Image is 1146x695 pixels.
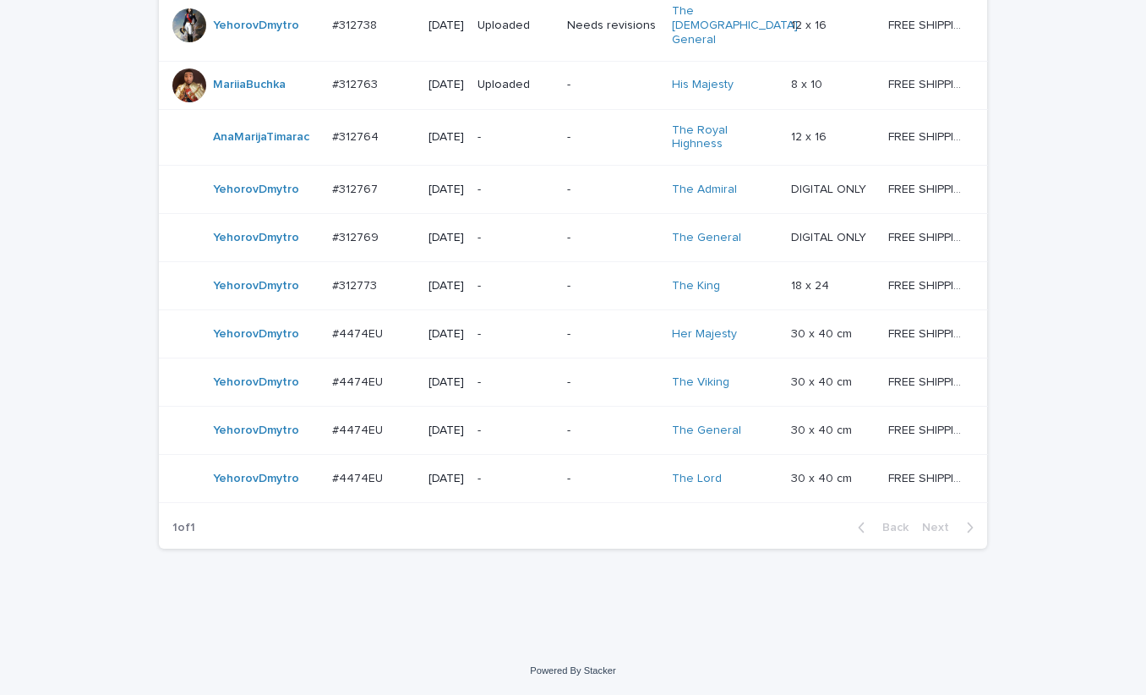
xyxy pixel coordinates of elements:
p: DIGITAL ONLY [791,227,870,245]
tr: YehorovDmytro #4474EU#4474EU [DATE]--The General 30 x 40 cm30 x 40 cm FREE SHIPPING - preview in ... [159,407,993,455]
p: FREE SHIPPING - preview in 1-2 business days, after your approval delivery will take 5-10 b.d. [888,127,969,145]
p: #312763 [332,74,381,92]
p: Needs revisions [567,19,658,33]
span: Back [872,522,909,534]
a: The [DEMOGRAPHIC_DATA] General [672,4,798,47]
p: #4474EU [332,372,386,390]
p: - [477,279,554,293]
a: His Majesty [672,78,734,92]
button: Next [915,520,987,535]
p: - [477,375,554,390]
p: 12 x 16 [791,15,830,33]
p: 8 x 10 [791,74,826,92]
p: - [477,130,554,145]
a: YehorovDmytro [213,183,299,197]
p: FREE SHIPPING - preview in 1-2 business days, after your approval delivery will take 5-10 b.d. [888,227,969,245]
p: #312769 [332,227,382,245]
tr: YehorovDmytro #312773#312773 [DATE]--The King 18 x 2418 x 24 FREE SHIPPING - preview in 1-2 busin... [159,262,993,310]
a: The Royal Highness [672,123,778,152]
a: YehorovDmytro [213,472,299,486]
p: [DATE] [428,78,464,92]
p: 30 x 40 cm [791,420,855,438]
a: Powered By Stacker [530,665,615,676]
a: The Viking [672,375,729,390]
tr: YehorovDmytro #312767#312767 [DATE]--The Admiral DIGITAL ONLYDIGITAL ONLY FREE SHIPPING - preview... [159,166,993,214]
p: 1 of 1 [159,507,209,549]
a: AnaMarijaTimarac [213,130,309,145]
p: FREE SHIPPING - preview in 1-2 business days, after your approval delivery will take 6-10 busines... [888,324,969,342]
tr: AnaMarijaTimarac #312764#312764 [DATE]--The Royal Highness 12 x 1612 x 16 FREE SHIPPING - preview... [159,109,993,166]
p: 30 x 40 cm [791,372,855,390]
p: #4474EU [332,324,386,342]
a: The King [672,279,720,293]
p: - [477,231,554,245]
p: [DATE] [428,183,464,197]
p: [DATE] [428,19,464,33]
p: 18 x 24 [791,276,832,293]
a: YehorovDmytro [213,19,299,33]
p: FREE SHIPPING - preview in 1-2 business days, after your approval delivery will take 5-10 b.d. [888,74,969,92]
p: - [567,183,658,197]
a: YehorovDmytro [213,424,299,438]
p: - [567,424,658,438]
p: #312773 [332,276,380,293]
p: - [567,327,658,342]
p: Uploaded [477,19,554,33]
a: Her Majesty [672,327,737,342]
tr: YehorovDmytro #312769#312769 [DATE]--The General DIGITAL ONLYDIGITAL ONLY FREE SHIPPING - preview... [159,214,993,262]
p: [DATE] [428,424,464,438]
p: [DATE] [428,279,464,293]
p: 30 x 40 cm [791,324,855,342]
p: - [477,327,554,342]
p: [DATE] [428,327,464,342]
p: - [567,130,658,145]
p: 30 x 40 cm [791,468,855,486]
a: MariiaBuchka [213,78,286,92]
p: FREE SHIPPING - preview in 1-2 business days, after your approval delivery will take 5-10 b.d. [888,276,969,293]
p: FREE SHIPPING - preview in 1-2 business days, after your approval delivery will take 5-10 b.d. [888,179,969,197]
p: - [477,472,554,486]
button: Back [844,520,915,535]
p: [DATE] [428,231,464,245]
p: - [567,472,658,486]
p: #312764 [332,127,382,145]
span: Next [922,522,959,534]
a: The Lord [672,472,722,486]
p: - [567,78,658,92]
a: The Admiral [672,183,737,197]
a: The General [672,424,741,438]
p: - [567,375,658,390]
p: FREE SHIPPING - preview in 1-2 business days, after your approval delivery will take 6-10 busines... [888,372,969,390]
p: - [477,183,554,197]
p: FREE SHIPPING - preview in 1-2 business days, after your approval delivery will take 6-10 busines... [888,468,969,486]
tr: YehorovDmytro #4474EU#4474EU [DATE]--The Lord 30 x 40 cm30 x 40 cm FREE SHIPPING - preview in 1-2... [159,455,993,503]
p: FREE SHIPPING - preview in 1-2 business days, after your approval delivery will take 6-10 busines... [888,420,969,438]
tr: YehorovDmytro #4474EU#4474EU [DATE]--The Viking 30 x 40 cm30 x 40 cm FREE SHIPPING - preview in 1... [159,358,993,407]
p: #4474EU [332,420,386,438]
p: - [567,231,658,245]
tr: MariiaBuchka #312763#312763 [DATE]Uploaded-His Majesty 8 x 108 x 10 FREE SHIPPING - preview in 1-... [159,61,993,109]
p: [DATE] [428,375,464,390]
p: [DATE] [428,130,464,145]
a: YehorovDmytro [213,231,299,245]
p: - [477,424,554,438]
a: YehorovDmytro [213,375,299,390]
p: Uploaded [477,78,554,92]
p: #312738 [332,15,380,33]
p: - [567,279,658,293]
tr: YehorovDmytro #4474EU#4474EU [DATE]--Her Majesty 30 x 40 cm30 x 40 cm FREE SHIPPING - preview in ... [159,310,993,358]
p: [DATE] [428,472,464,486]
p: DIGITAL ONLY [791,179,870,197]
p: #4474EU [332,468,386,486]
p: 12 x 16 [791,127,830,145]
a: YehorovDmytro [213,327,299,342]
p: #312767 [332,179,381,197]
a: The General [672,231,741,245]
a: YehorovDmytro [213,279,299,293]
p: FREE SHIPPING - preview in 1-2 business days, after your approval delivery will take 5-10 b.d. [888,15,969,33]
